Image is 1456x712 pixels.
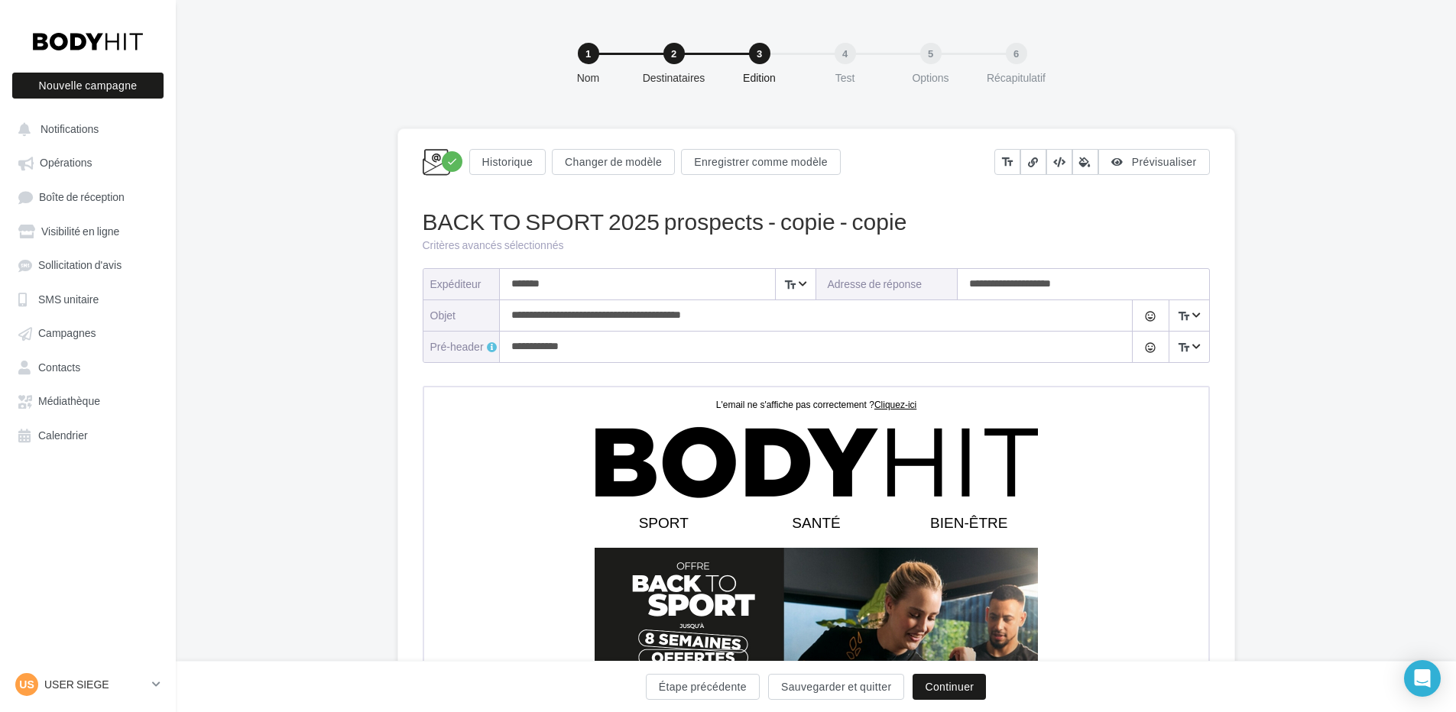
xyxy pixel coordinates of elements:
span: Notifications [41,122,99,135]
span: Prévisualiser [1132,155,1197,168]
div: 6 [1006,43,1027,64]
i: text_fields [1177,340,1191,355]
div: BACK TO SPORT 2025 prospects - copie - copie [423,205,1210,238]
a: Boîte de réception [9,183,167,211]
div: 2 [663,43,685,64]
a: Profitez en ici [319,546,466,557]
span: Contacts [38,361,80,374]
button: Étape précédente [646,674,760,700]
span: SANTÉ [368,128,416,144]
i: check [446,156,458,167]
img: BAN_MAIL_BTS_V2.jpg [170,160,614,329]
button: text_fields [994,149,1020,175]
div: objet [430,308,488,323]
button: Prévisualiser [1098,149,1209,175]
strong: + 4 séances offertes [337,500,447,513]
div: Test [796,70,894,86]
button: Nouvelle campagne [12,73,164,99]
i: text_fields [1177,309,1191,324]
strong: 4 coachings 109,00 €/mois sur 6 mois [290,487,495,500]
strong: 6 coachings 149,00 €/mois sur 6 mois [290,691,495,704]
strong: 4 coachings 99,00 €/mois sur 12 mois [290,589,495,602]
span: Campagnes [38,327,96,340]
strong: Jusqu’à 8 semaines offertes* sur les abonnements de 6 ou 12 mois [270,401,514,432]
button: Historique [469,149,546,175]
button: Enregistrer comme modèle [681,149,841,175]
span: Opérations [40,157,92,170]
button: Changer de modèle [552,149,675,175]
a: SMS unitaire [9,285,167,312]
a: Calendrier [9,421,167,448]
a: Médiathèque [9,387,167,414]
u: Cliquez-ici [450,12,492,23]
span: Select box activate [775,269,815,299]
div: 5 [920,43,942,64]
a: US USER SIEGE [12,670,164,699]
div: Pré-header [430,339,500,354]
span: Select box activate [1169,332,1208,362]
a: Contacts [9,353,167,380]
button: Notifications [9,115,161,142]
div: Open Intercom Messenger [1404,660,1441,697]
a: Visibilité en ligne [9,217,167,244]
div: 4 [835,43,856,64]
strong: BODY [427,361,467,377]
i: text_fields [783,277,797,293]
span: SMS unitaire [38,293,99,306]
a: Profitez en ici [319,648,466,659]
i: text_fields [1000,154,1014,170]
div: Expéditeur [430,277,488,292]
div: Options [882,70,980,86]
span: US [19,677,34,692]
span: * Offre valable en club ou en ligne via les liens de paiement sécurisés ci-dessous [274,433,510,459]
button: tag_faces [1132,332,1168,362]
span: Calendrier [38,429,88,442]
label: Adresse de réponse [816,269,958,299]
div: Nom [540,70,637,86]
span: Visibilité en ligne [41,225,119,238]
a: Campagnes [9,319,167,346]
img: Logo_Body_Hit_Seul_BLACK.png [170,39,614,112]
i: tag_faces [1144,341,1156,354]
span: Médiathèque [38,395,100,408]
span: Priorisez votre forme et votre santé avec l’offre de rentrée HIT [285,345,499,377]
div: Récapitulatif [968,70,1065,86]
span: 🔥 [270,401,514,432]
i: tag_faces [1144,310,1156,322]
span: L'email ne s'affiche pas correctement ? [292,12,450,23]
a: Sollicitation d'avis [9,251,167,278]
button: Sauvegarder et quitter [768,674,904,700]
span: Boîte de réception [39,190,125,203]
span: SPORT [215,128,264,144]
p: USER SIEGE [44,677,146,692]
button: Continuer [913,674,986,700]
span: Sollicitation d'avis [38,259,122,272]
div: Critères avancés sélectionnés [423,238,1210,253]
span: Select box activate [1169,300,1208,331]
button: tag_faces [1132,300,1168,331]
div: Edition [711,70,809,86]
a: Cliquez-ici [450,11,492,23]
a: Opérations [9,148,167,176]
div: Destinataires [625,70,723,86]
div: 1 [578,43,599,64]
div: Modifications enregistrées [442,151,462,172]
div: 3 [749,43,770,64]
strong: + 8 séances offertes [337,602,447,615]
span: BIEN-ÊTRE [506,128,583,144]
